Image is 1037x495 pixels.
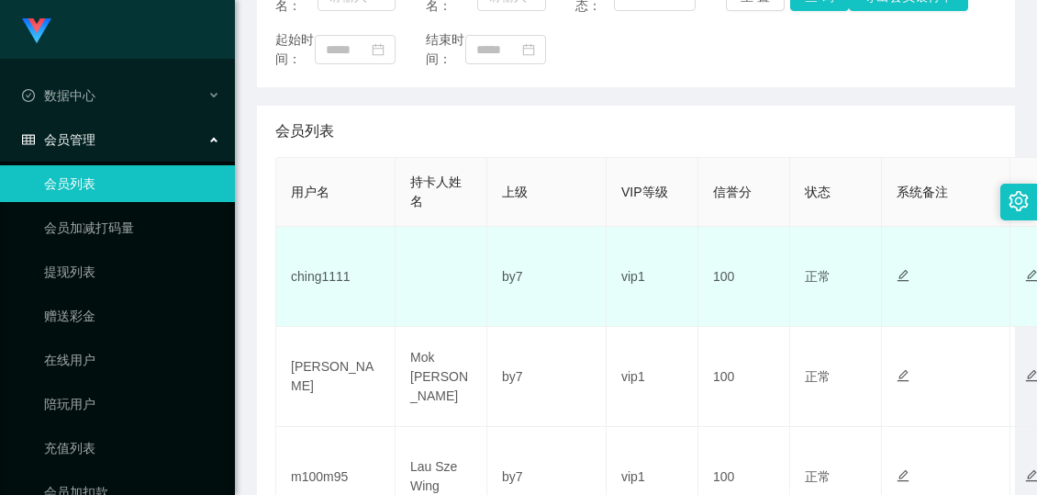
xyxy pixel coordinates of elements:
[275,30,315,69] span: 起始时间：
[805,185,831,199] span: 状态
[805,369,831,384] span: 正常
[426,30,465,69] span: 结束时间：
[275,120,334,142] span: 会员列表
[22,88,95,103] span: 数据中心
[410,174,462,208] span: 持卡人姓名
[44,253,220,290] a: 提现列表
[897,269,909,282] i: 图标: edit
[44,298,220,334] a: 赠送彩金
[897,185,948,199] span: 系统备注
[276,327,396,427] td: [PERSON_NAME]
[44,430,220,467] a: 充值列表
[22,89,35,102] i: 图标: check-circle-o
[1009,191,1029,211] i: 图标: setting
[698,227,790,327] td: 100
[44,386,220,422] a: 陪玩用户
[276,227,396,327] td: ching1111
[805,269,831,284] span: 正常
[607,327,698,427] td: vip1
[805,469,831,484] span: 正常
[44,165,220,202] a: 会员列表
[22,133,35,146] i: 图标: table
[522,43,535,56] i: 图标: calendar
[487,227,607,327] td: by7
[487,327,607,427] td: by7
[607,227,698,327] td: vip1
[698,327,790,427] td: 100
[621,185,668,199] span: VIP等级
[291,185,329,199] span: 用户名
[44,342,220,378] a: 在线用户
[396,327,487,427] td: Mok [PERSON_NAME]
[713,185,752,199] span: 信誉分
[372,43,385,56] i: 图标: calendar
[897,469,909,482] i: 图标: edit
[44,209,220,246] a: 会员加减打码量
[897,369,909,382] i: 图标: edit
[22,132,95,147] span: 会员管理
[22,18,51,44] img: logo.9652507e.png
[502,185,528,199] span: 上级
